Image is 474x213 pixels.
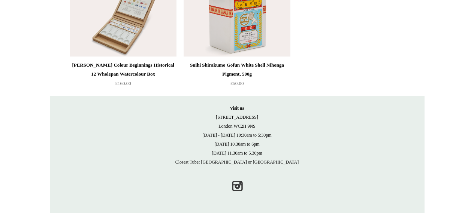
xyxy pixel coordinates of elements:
[115,80,131,86] span: £160.00
[70,61,176,91] a: [PERSON_NAME] Colour Beginnings Historical 12 Wholepan Watercolour Box £160.00
[57,104,417,167] p: [STREET_ADDRESS] London WC2H 9NS [DATE] - [DATE] 10:30am to 5:30pm [DATE] 10.30am to 6pm [DATE] 1...
[72,61,175,79] div: [PERSON_NAME] Colour Beginnings Historical 12 Wholepan Watercolour Box
[229,178,245,194] a: Instagram
[230,80,244,86] span: £50.00
[185,61,288,79] div: Suihi Shirakumo Gofun White Shell Nihonga Pigment, 500g
[184,61,290,91] a: Suihi Shirakumo Gofun White Shell Nihonga Pigment, 500g £50.00
[230,106,244,111] strong: Visit us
